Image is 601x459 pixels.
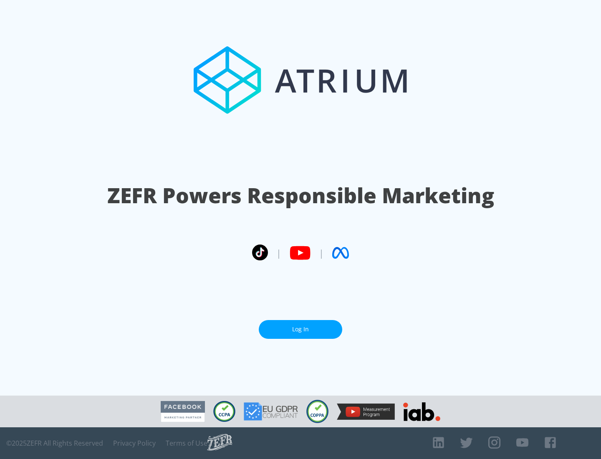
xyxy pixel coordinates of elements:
a: Privacy Policy [113,439,156,447]
span: | [276,247,281,259]
a: Terms of Use [166,439,207,447]
h1: ZEFR Powers Responsible Marketing [107,181,494,210]
img: GDPR Compliant [244,402,298,421]
span: © 2025 ZEFR All Rights Reserved [6,439,103,447]
img: YouTube Measurement Program [337,404,395,420]
span: | [319,247,324,259]
img: Facebook Marketing Partner [161,401,205,422]
a: Log In [259,320,342,339]
img: CCPA Compliant [213,401,235,422]
img: IAB [403,402,440,421]
img: COPPA Compliant [306,400,328,423]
